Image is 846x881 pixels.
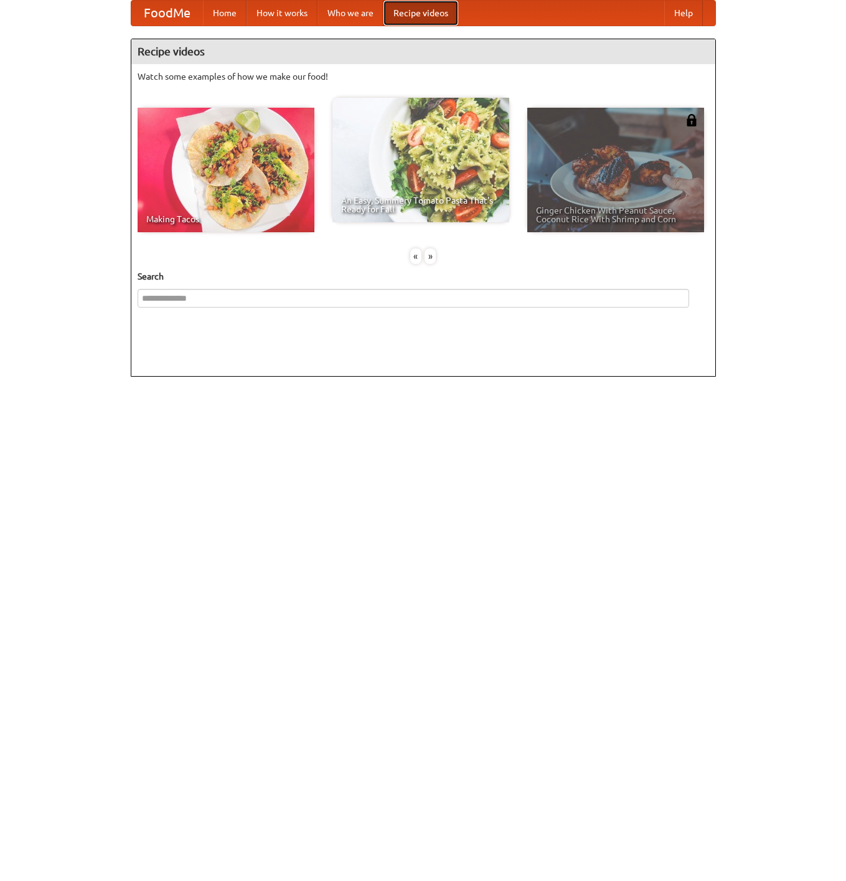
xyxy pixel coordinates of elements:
div: « [410,248,421,264]
a: Who we are [317,1,383,26]
a: Making Tacos [138,108,314,232]
h5: Search [138,270,709,283]
img: 483408.png [685,114,698,126]
span: Making Tacos [146,215,306,224]
p: Watch some examples of how we make our food! [138,70,709,83]
a: An Easy, Summery Tomato Pasta That's Ready for Fall [332,98,509,222]
div: » [425,248,436,264]
h4: Recipe videos [131,39,715,64]
a: FoodMe [131,1,203,26]
a: Home [203,1,247,26]
a: How it works [247,1,317,26]
a: Help [664,1,703,26]
span: An Easy, Summery Tomato Pasta That's Ready for Fall [341,196,501,214]
a: Recipe videos [383,1,458,26]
